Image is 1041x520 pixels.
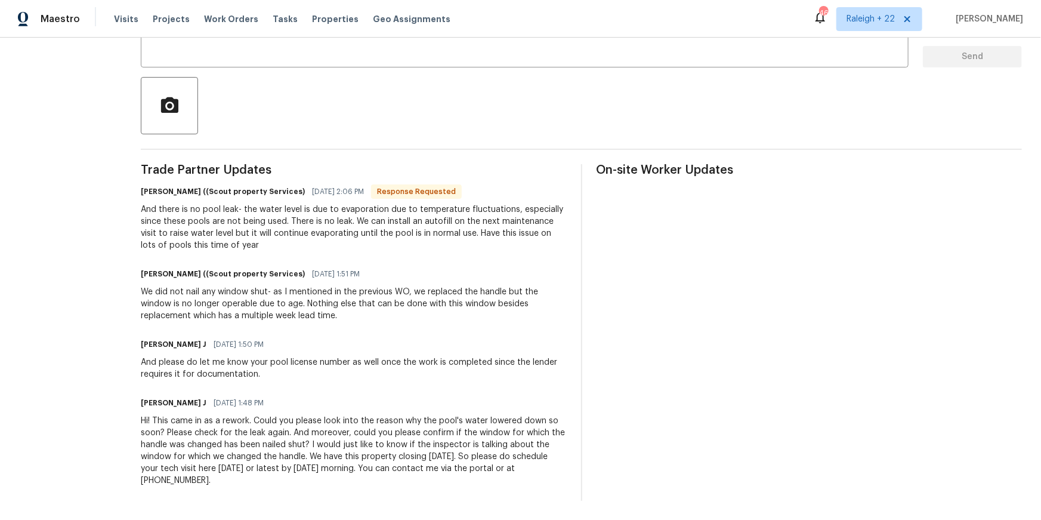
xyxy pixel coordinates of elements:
[204,13,258,25] span: Work Orders
[153,13,190,25] span: Projects
[141,397,206,409] h6: [PERSON_NAME] J
[597,164,1023,176] span: On-site Worker Updates
[141,415,567,487] div: Hi! This came in as a rework. Could you please look into the reason why the pool's water lowered ...
[141,268,305,280] h6: [PERSON_NAME] ((Scout property Services)
[114,13,138,25] span: Visits
[214,397,264,409] span: [DATE] 1:48 PM
[141,339,206,350] h6: [PERSON_NAME] J
[312,13,359,25] span: Properties
[141,186,305,198] h6: [PERSON_NAME] ((Scout property Services)
[273,15,298,23] span: Tasks
[951,13,1023,25] span: [PERSON_NAME]
[372,186,461,198] span: Response Requested
[141,356,567,380] div: And please do let me know your pool license number as well once the work is completed since the l...
[214,339,264,350] span: [DATE] 1:50 PM
[41,13,80,25] span: Maestro
[312,268,360,280] span: [DATE] 1:51 PM
[141,286,567,322] div: We did not nail any window shut- as I mentioned in the previous WO, we replaced the handle but th...
[141,164,567,176] span: Trade Partner Updates
[141,204,567,251] div: And there is no pool leak- the water level is due to evaporation due to temperature fluctuations,...
[819,7,827,19] div: 464
[373,13,450,25] span: Geo Assignments
[312,186,364,198] span: [DATE] 2:06 PM
[847,13,895,25] span: Raleigh + 22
